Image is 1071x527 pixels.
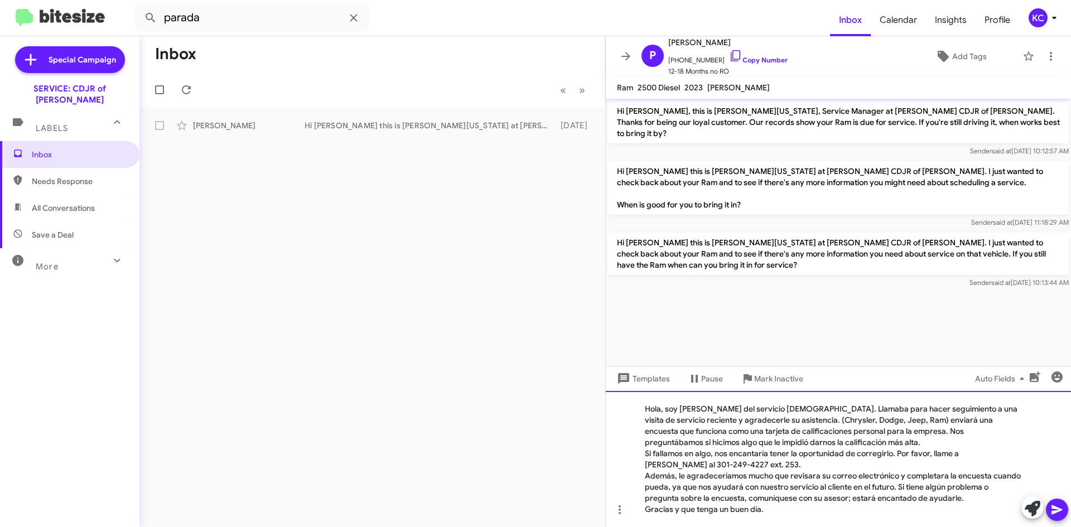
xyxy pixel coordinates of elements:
[668,36,788,49] span: [PERSON_NAME]
[668,49,788,66] span: [PHONE_NUMBER]
[729,56,788,64] a: Copy Number
[645,470,1021,504] div: Además, le agradeceríamos mucho que revisara su correo electrónico y completara la encuesta cuand...
[732,369,812,389] button: Mark Inactive
[991,278,1011,287] span: said at
[668,66,788,77] span: 12-18 Months no RO
[135,4,369,31] input: Search
[608,101,1069,143] p: Hi [PERSON_NAME], this is [PERSON_NAME][US_STATE], Service Manager at [PERSON_NAME] CDJR of [PERS...
[966,369,1038,389] button: Auto Fields
[554,79,592,101] nav: Page navigation example
[155,45,196,63] h1: Inbox
[193,120,305,131] div: [PERSON_NAME]
[36,123,68,133] span: Labels
[701,369,723,389] span: Pause
[1029,8,1048,27] div: KC
[553,79,573,101] button: Previous
[926,4,976,36] a: Insights
[679,369,732,389] button: Pause
[305,120,555,131] div: Hi [PERSON_NAME] this is [PERSON_NAME][US_STATE] at [PERSON_NAME] CDJR of [PERSON_NAME]. I just w...
[606,391,1071,527] div: Hola, soy [PERSON_NAME] del servicio [DEMOGRAPHIC_DATA]. Llamaba para hacer seguimiento a una vis...
[36,262,59,272] span: More
[969,278,1069,287] span: Sender [DATE] 10:13:44 AM
[608,233,1069,275] p: Hi [PERSON_NAME] this is [PERSON_NAME][US_STATE] at [PERSON_NAME] CDJR of [PERSON_NAME]. I just w...
[49,54,116,65] span: Special Campaign
[707,83,770,93] span: [PERSON_NAME]
[684,83,703,93] span: 2023
[579,83,585,97] span: »
[992,147,1011,155] span: said at
[615,369,670,389] span: Templates
[608,161,1069,215] p: Hi [PERSON_NAME] this is [PERSON_NAME][US_STATE] at [PERSON_NAME] CDJR of [PERSON_NAME]. I just w...
[976,4,1019,36] a: Profile
[830,4,871,36] a: Inbox
[871,4,926,36] a: Calendar
[649,47,656,65] span: P
[638,83,680,93] span: 2500 Diesel
[645,504,1021,515] div: Gracias y que tenga un buen día.
[1019,8,1059,27] button: KC
[970,147,1069,155] span: Sender [DATE] 10:12:57 AM
[606,369,679,389] button: Templates
[32,229,74,240] span: Save a Deal
[975,369,1029,389] span: Auto Fields
[645,448,1021,470] div: Si fallamos en algo, nos encantaría tener la oportunidad de corregirlo. Por favor, llame a [PERSO...
[15,46,125,73] a: Special Campaign
[903,46,1017,66] button: Add Tags
[572,79,592,101] button: Next
[754,369,803,389] span: Mark Inactive
[560,83,566,97] span: «
[555,120,596,131] div: [DATE]
[32,202,95,214] span: All Conversations
[617,83,633,93] span: Ram
[993,218,1012,226] span: said at
[32,149,127,160] span: Inbox
[971,218,1069,226] span: Sender [DATE] 11:18:29 AM
[32,176,127,187] span: Needs Response
[952,46,987,66] span: Add Tags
